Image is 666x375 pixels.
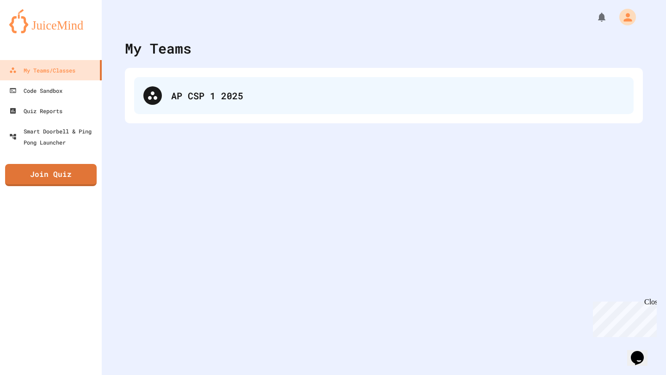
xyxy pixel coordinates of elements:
div: Chat with us now!Close [4,4,64,59]
div: Smart Doorbell & Ping Pong Launcher [9,126,98,148]
div: AP CSP 1 2025 [171,89,624,103]
div: AP CSP 1 2025 [134,77,634,114]
div: My Teams [125,38,191,59]
div: Code Sandbox [9,85,62,96]
a: Join Quiz [5,164,97,186]
div: My Account [610,6,638,28]
iframe: chat widget [627,338,657,366]
div: My Teams/Classes [9,65,75,76]
iframe: chat widget [589,298,657,337]
img: logo-orange.svg [9,9,92,33]
div: My Notifications [579,9,610,25]
div: Quiz Reports [9,105,62,116]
